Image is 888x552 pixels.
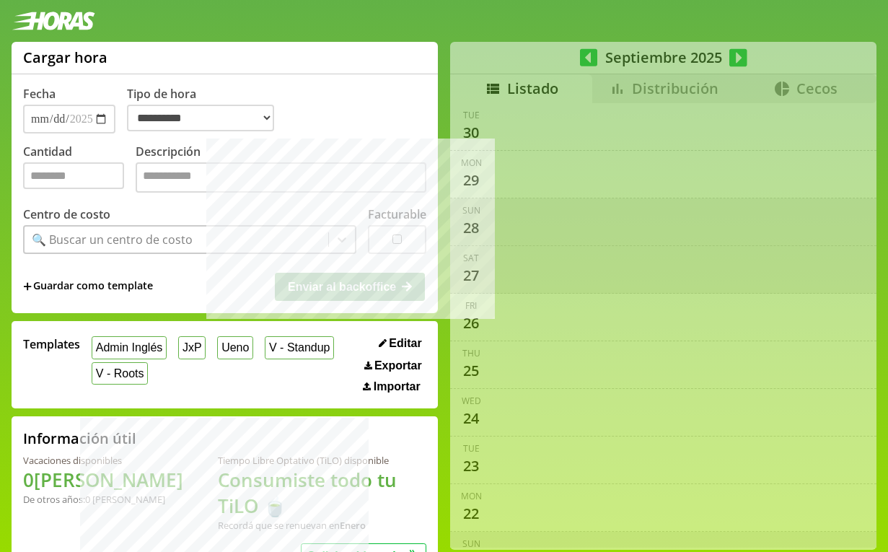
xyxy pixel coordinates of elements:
[218,519,426,532] div: Recordá que se renuevan en
[23,454,183,467] div: Vacaciones disponibles
[23,493,183,506] div: De otros años: 0 [PERSON_NAME]
[136,144,426,196] label: Descripción
[92,336,167,359] button: Admin Inglés
[23,86,56,102] label: Fecha
[218,454,426,467] div: Tiempo Libre Optativo (TiLO) disponible
[23,206,110,222] label: Centro de costo
[127,105,274,131] select: Tipo de hora
[23,429,136,448] h2: Información útil
[12,12,95,30] img: logotipo
[23,467,183,493] h1: 0 [PERSON_NAME]
[374,336,426,351] button: Editar
[389,337,421,350] span: Editar
[23,162,124,189] input: Cantidad
[23,144,136,196] label: Cantidad
[374,380,421,393] span: Importar
[23,336,80,352] span: Templates
[218,467,426,519] h1: Consumiste todo tu TiLO 🍵
[23,279,32,294] span: +
[368,206,426,222] label: Facturable
[23,279,153,294] span: +Guardar como template
[374,359,422,372] span: Exportar
[360,359,426,373] button: Exportar
[136,162,426,193] textarea: Descripción
[127,86,286,133] label: Tipo de hora
[23,48,107,67] h1: Cargar hora
[265,336,334,359] button: V - Standup
[178,336,206,359] button: JxP
[217,336,253,359] button: Ueno
[340,519,366,532] b: Enero
[92,362,148,385] button: V - Roots
[32,232,193,247] div: 🔍 Buscar un centro de costo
